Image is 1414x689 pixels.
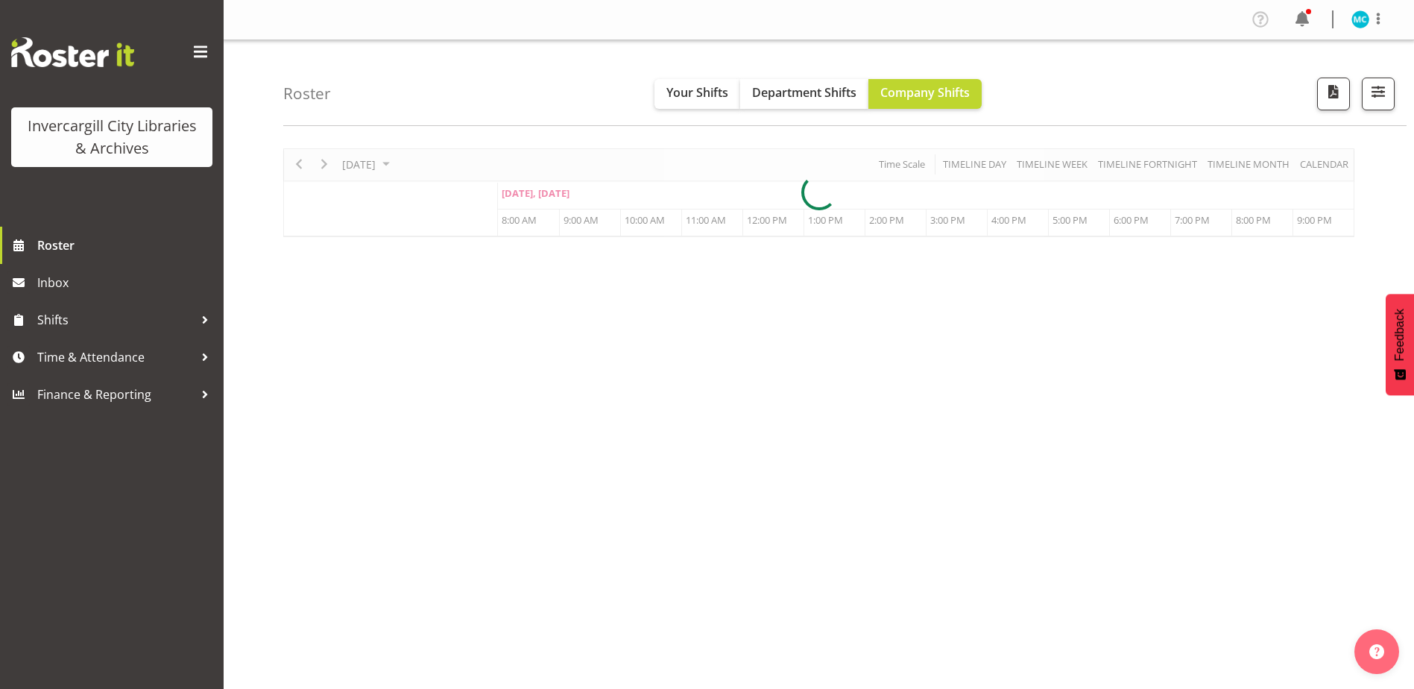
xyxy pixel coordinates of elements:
[37,271,216,294] span: Inbox
[37,309,194,331] span: Shifts
[37,346,194,368] span: Time & Attendance
[1369,644,1384,659] img: help-xxl-2.png
[868,79,982,109] button: Company Shifts
[37,383,194,406] span: Finance & Reporting
[26,115,198,160] div: Invercargill City Libraries & Archives
[740,79,868,109] button: Department Shifts
[666,84,728,101] span: Your Shifts
[654,79,740,109] button: Your Shifts
[37,234,216,257] span: Roster
[1317,78,1350,110] button: Download a PDF of the roster for the current day
[283,85,331,102] h4: Roster
[1362,78,1395,110] button: Filter Shifts
[1386,294,1414,395] button: Feedback - Show survey
[11,37,134,67] img: Rosterit website logo
[752,84,856,101] span: Department Shifts
[1393,309,1407,361] span: Feedback
[1351,10,1369,28] img: michelle-cunningham11683.jpg
[880,84,970,101] span: Company Shifts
